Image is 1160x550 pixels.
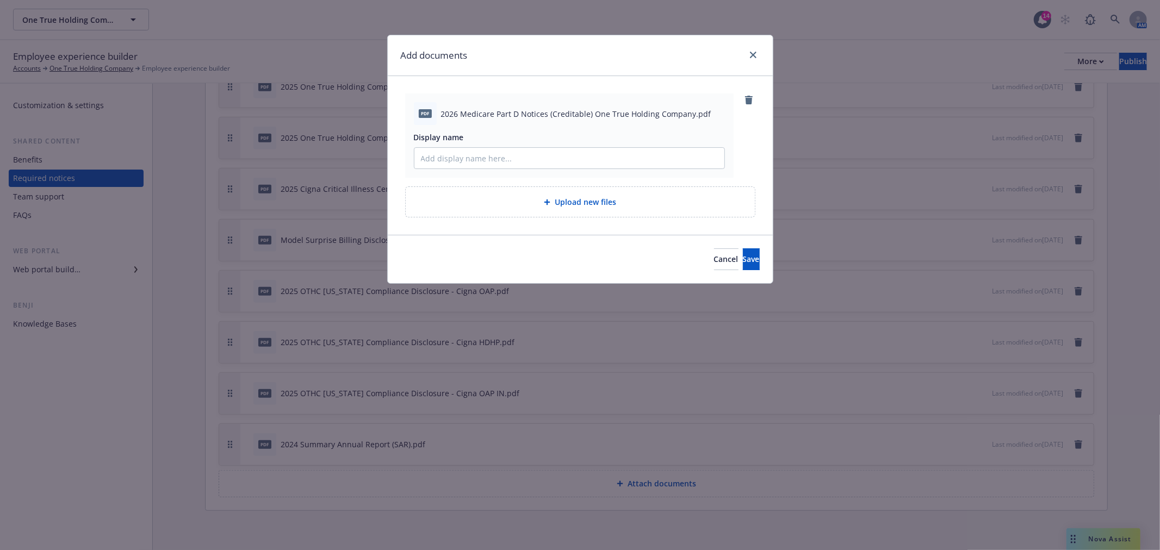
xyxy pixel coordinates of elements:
[405,186,755,217] div: Upload new files
[714,254,739,264] span: Cancel
[555,196,616,208] span: Upload new files
[714,248,739,270] button: Cancel
[419,109,432,117] span: pdf
[743,254,760,264] span: Save
[743,248,760,270] button: Save
[414,132,464,142] span: Display name
[441,108,711,120] span: 2026 Medicare Part D Notices (Creditable) One True Holding Company.pdf
[414,148,724,168] input: Add display name here...
[742,93,755,107] a: remove
[401,48,468,62] h1: Add documents
[747,48,760,61] a: close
